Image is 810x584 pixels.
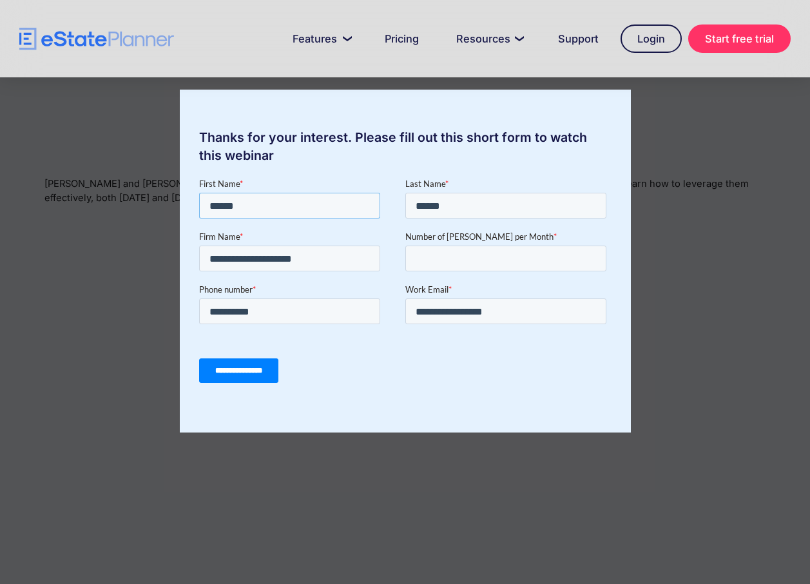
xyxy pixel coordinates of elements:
[180,128,631,164] div: Thanks for your interest. Please fill out this short form to watch this webinar
[369,26,434,52] a: Pricing
[277,26,363,52] a: Features
[19,28,174,50] a: home
[543,26,614,52] a: Support
[199,177,612,394] iframe: Form 0
[441,26,536,52] a: Resources
[621,24,682,53] a: Login
[688,24,791,53] a: Start free trial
